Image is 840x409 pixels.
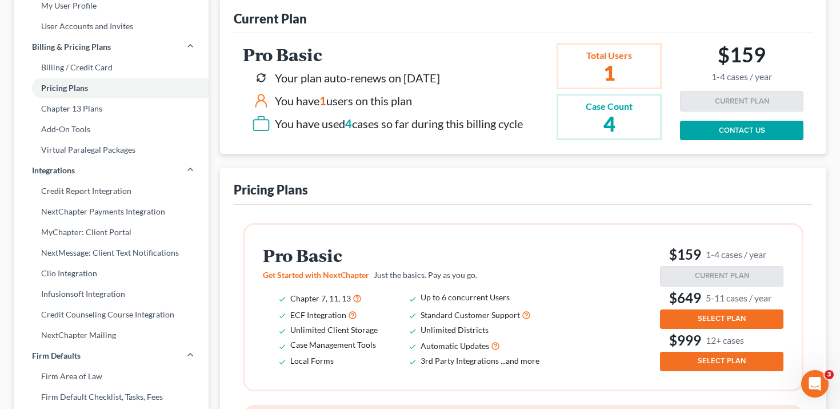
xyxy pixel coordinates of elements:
span: SELECT PLAN [698,314,746,323]
span: SELECT PLAN [698,356,746,366]
span: 1 [319,94,326,108]
a: Infusionsoft Integration [14,284,209,304]
h2: $159 [711,42,772,82]
span: Automatic Updates [421,341,489,351]
h2: Pro Basic [263,246,555,265]
a: NextChapter Mailing [14,325,209,346]
a: Virtual Paralegal Packages [14,140,209,160]
span: 4 [345,117,352,130]
h3: $159 [660,245,783,264]
div: You have users on this plan [275,93,412,109]
div: Total Users [586,49,633,62]
a: Chapter 13 Plans [14,98,209,119]
span: Get Started with NextChapter [263,270,369,280]
span: Unlimited Client Storage [290,325,378,335]
a: Credit Counseling Course Integration [14,304,209,325]
a: Billing / Credit Card [14,57,209,78]
a: User Accounts and Invites [14,16,209,37]
a: Billing & Pricing Plans [14,37,209,57]
div: Your plan auto-renews on [DATE] [275,70,440,86]
a: Add-On Tools [14,119,209,140]
h3: $999 [660,331,783,350]
div: Case Count [586,100,633,113]
span: Local Forms [290,356,334,366]
span: Case Management Tools [290,340,376,350]
span: CURRENT PLAN [695,271,749,280]
h2: Pro Basic [243,45,523,64]
h2: 4 [586,113,633,134]
a: Credit Report Integration [14,181,209,201]
span: Billing & Pricing Plans [32,41,111,53]
a: CONTACT US [680,121,803,140]
a: MyChapter: Client Portal [14,222,209,243]
div: Current Plan [234,10,307,27]
button: SELECT PLAN [660,352,783,371]
span: Firm Defaults [32,350,81,362]
span: ...and more [501,356,539,366]
span: ECF Integration [290,310,346,320]
span: Chapter 7, 11, 13 [290,293,351,303]
a: Pricing Plans [14,78,209,98]
a: Firm Defaults [14,346,209,366]
h2: 1 [586,62,633,83]
a: NextMessage: Client Text Notifications [14,243,209,263]
h3: $649 [660,289,783,307]
iframe: Intercom live chat [801,370,829,398]
div: Pricing Plans [234,181,308,198]
small: 5-11 cases / year [706,292,771,304]
span: Just the basics. Pay as you go. [374,270,477,280]
small: 1-4 cases / year [711,72,772,82]
a: NextChapter Payments Integration [14,201,209,222]
a: Integrations [14,160,209,181]
span: Integrations [32,165,75,176]
button: CURRENT PLAN [660,266,783,287]
span: Up to 6 concurrent Users [421,292,510,302]
small: 12+ cases [706,334,744,346]
span: Unlimited Districts [421,325,489,335]
button: SELECT PLAN [660,309,783,329]
a: Clio Integration [14,263,209,284]
span: 3 [825,370,834,379]
a: Firm Default Checklist, Tasks, Fees [14,387,209,407]
span: 3rd Party Integrations [421,356,499,366]
button: CURRENT PLAN [680,91,803,112]
span: Standard Customer Support [421,310,520,320]
a: Firm Area of Law [14,366,209,387]
small: 1-4 cases / year [706,248,766,260]
div: You have used cases so far during this billing cycle [275,116,523,132]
